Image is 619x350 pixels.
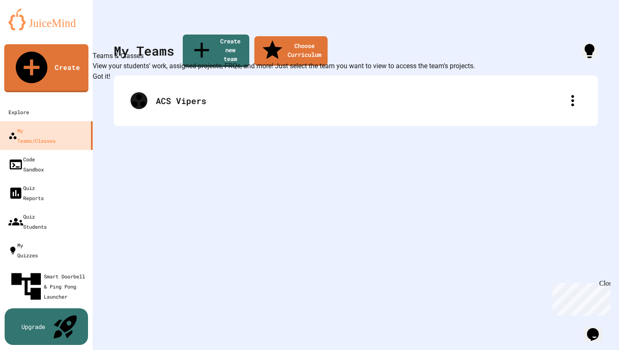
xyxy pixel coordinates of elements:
div: My Teams/Classes [8,126,56,146]
div: ACS Vipers [156,94,564,107]
a: Choose Curriculum [254,36,328,66]
div: Explore [8,107,29,117]
iframe: chat widget [584,316,611,342]
div: Code Sandbox [8,154,44,174]
div: My Teams [114,41,174,60]
div: Chat with us now!Close [3,3,58,53]
a: Create new team [183,35,249,67]
a: Create [4,44,88,92]
div: My Quizzes [8,240,38,260]
div: Smart Doorbell & Ping Pong Launcher [8,269,89,304]
div: Upgrade [21,322,45,331]
div: Quiz Reports [8,183,44,203]
p: View your students' work, assigned projects, FRQs, and more! Just select the team you want to vie... [93,61,475,71]
button: Got it! [93,72,110,82]
img: logo-orange.svg [8,8,84,30]
div: Quiz Students [8,211,47,232]
div: ACS Vipers [122,84,590,118]
div: How it works [581,43,598,59]
iframe: chat widget [549,280,611,315]
h2: Teams & Classes [93,51,475,61]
